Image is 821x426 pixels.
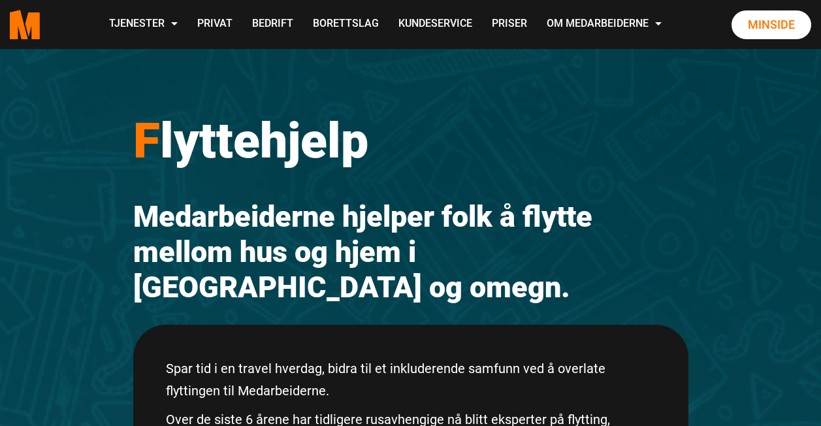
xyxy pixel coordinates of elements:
a: Borettslag [303,1,389,48]
a: Privat [187,1,242,48]
a: Minside [732,10,811,39]
a: Tjenester [99,1,187,48]
span: F [133,112,160,169]
a: Bedrift [242,1,303,48]
h1: lyttehjelp [133,111,688,170]
h2: Medarbeiderne hjelper folk å flytte mellom hus og hjem i [GEOGRAPHIC_DATA] og omegn. [133,199,688,305]
p: Spar tid i en travel hverdag, bidra til et inkluderende samfunn ved å overlate flyttingen til Med... [166,357,656,402]
a: Kundeservice [389,1,482,48]
a: Om Medarbeiderne [537,1,671,48]
a: Priser [482,1,537,48]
